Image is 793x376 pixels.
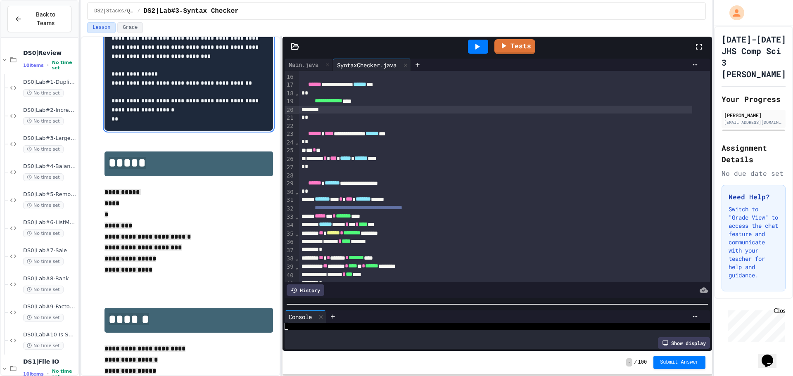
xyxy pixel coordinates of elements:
span: No time set [23,201,64,209]
div: Show display [658,337,710,349]
span: No time set [23,89,64,97]
div: Main.java [285,60,323,69]
span: No time set [23,173,64,181]
div: 39 [285,263,295,271]
div: 20 [285,106,295,114]
div: 24 [285,139,295,147]
iframe: chat widget [724,307,785,342]
div: 31 [285,196,295,204]
div: 21 [285,114,295,122]
div: 22 [285,122,295,130]
div: [PERSON_NAME] [724,111,783,119]
div: 38 [285,255,295,263]
span: DS0|Lab#4-Balanced [23,163,76,170]
div: 30 [285,188,295,196]
span: DS0|Lab#8-Bank [23,275,76,282]
div: 25 [285,147,295,155]
div: SyntaxChecker.java [333,59,411,71]
span: Fold line [295,90,299,97]
div: 35 [285,230,295,238]
iframe: chat widget [758,343,785,368]
span: 10 items [23,63,44,68]
span: Fold line [295,255,299,262]
div: 28 [285,172,295,180]
span: No time set [23,229,64,237]
button: Back to Teams [7,6,71,32]
h2: Assignment Details [722,142,786,165]
div: 37 [285,246,295,255]
span: DS0|Lab#10-Is Solvable [23,331,76,338]
span: No time set [23,342,64,350]
h2: Your Progress [722,93,786,105]
span: DS0|Lab#7-Sale [23,247,76,254]
span: Fold line [295,139,299,146]
span: No time set [23,258,64,265]
div: SyntaxChecker.java [333,61,401,69]
a: Tests [494,39,535,54]
span: Back to Teams [27,10,64,28]
span: Fold line [295,264,299,270]
span: DS0|Lab#3-Largest Time Denominations [23,135,76,142]
div: 17 [285,81,295,89]
div: 41 [285,280,295,288]
button: Submit Answer [653,356,705,369]
span: Fold line [295,213,299,220]
span: No time set [23,314,64,322]
div: My Account [721,3,746,22]
div: 26 [285,155,295,163]
span: DS0|Lab#1-Duplicate Count [23,79,76,86]
div: [EMAIL_ADDRESS][DOMAIN_NAME] [724,119,783,125]
div: 29 [285,180,295,188]
span: DS0|Lab#6-ListMagicStrings [23,219,76,226]
button: Grade [117,22,143,33]
span: • [47,62,49,69]
div: 32 [285,205,295,213]
span: Submit Answer [660,359,699,366]
div: Console [285,310,326,323]
p: Switch to "Grade View" to access the chat feature and communicate with your teacher for help and ... [729,205,779,279]
div: 18 [285,90,295,98]
span: No time set [23,286,64,293]
div: No due date set [722,168,786,178]
span: DS1|File IO [23,358,76,365]
div: 40 [285,272,295,280]
div: 16 [285,73,295,81]
span: / [137,8,140,14]
span: DS2|Stacks/Queues [94,8,134,14]
div: History [287,284,324,296]
span: Fold line [295,230,299,237]
span: / [634,359,637,366]
span: - [626,358,632,367]
span: DS0|Review [23,49,76,57]
span: No time set [23,145,64,153]
button: Lesson [87,22,116,33]
span: DS0|Lab#5-Remove All In Range [23,191,76,198]
div: 23 [285,130,295,138]
h3: Need Help? [729,192,779,202]
div: 33 [285,213,295,221]
div: 19 [285,97,295,106]
span: Fold line [295,189,299,195]
span: DS0|Lab#2-Increasing Neighbors [23,107,76,114]
div: 27 [285,163,295,172]
div: Console [285,312,316,321]
span: DS2|Lab#3-Syntax Checker [143,6,238,16]
h1: [DATE]-[DATE] JHS Comp Sci 3 [PERSON_NAME] [722,33,786,80]
div: Main.java [285,59,333,71]
div: Chat with us now!Close [3,3,57,52]
span: No time set [52,60,76,71]
span: No time set [23,117,64,125]
div: 34 [285,221,295,229]
span: 100 [638,359,647,366]
div: 36 [285,238,295,246]
span: DS0|Lab#9-Factorial [23,303,76,310]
